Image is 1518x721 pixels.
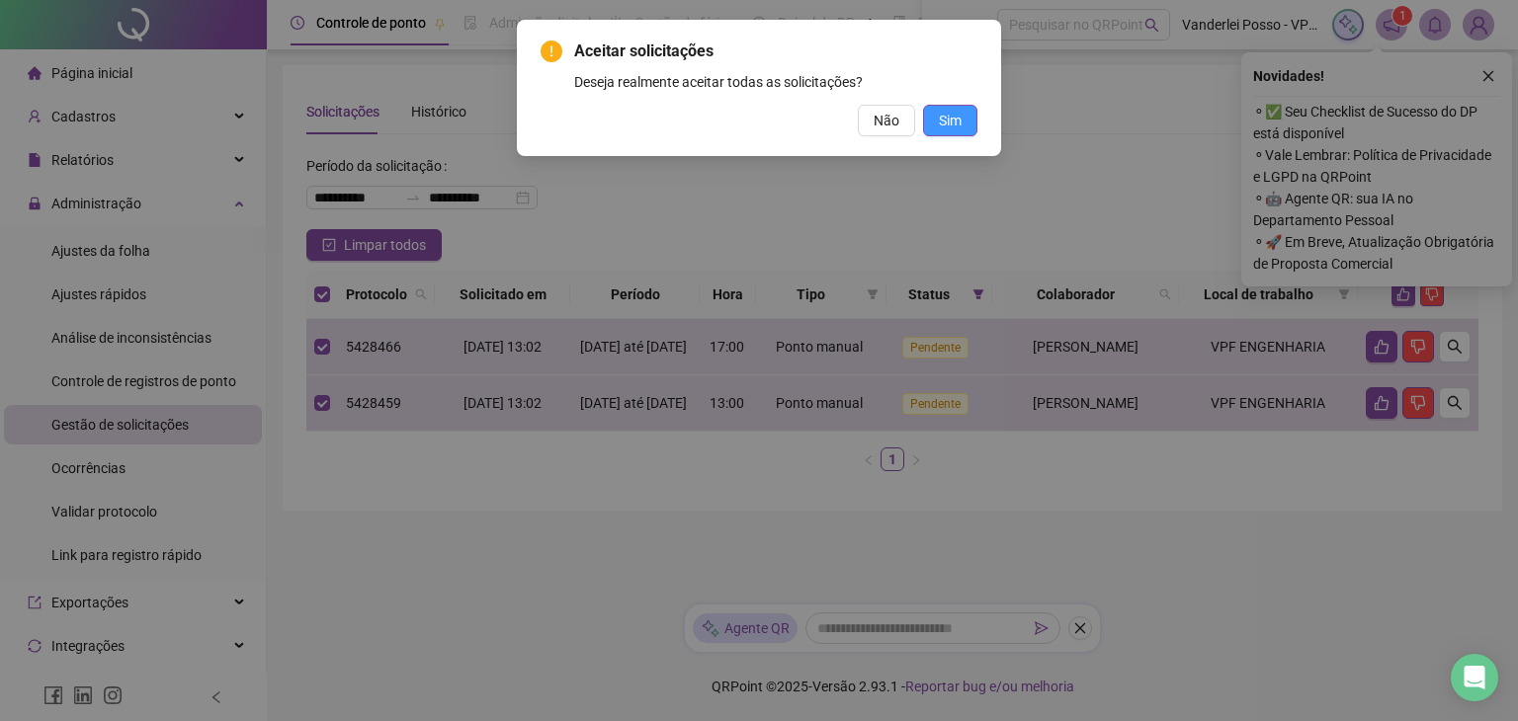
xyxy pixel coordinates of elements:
[541,40,562,62] span: exclamation-circle
[874,110,899,131] span: Não
[939,110,962,131] span: Sim
[858,105,915,136] button: Não
[574,40,977,63] span: Aceitar solicitações
[574,71,977,93] div: Deseja realmente aceitar todas as solicitações?
[1451,654,1498,701] div: Open Intercom Messenger
[923,105,977,136] button: Sim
